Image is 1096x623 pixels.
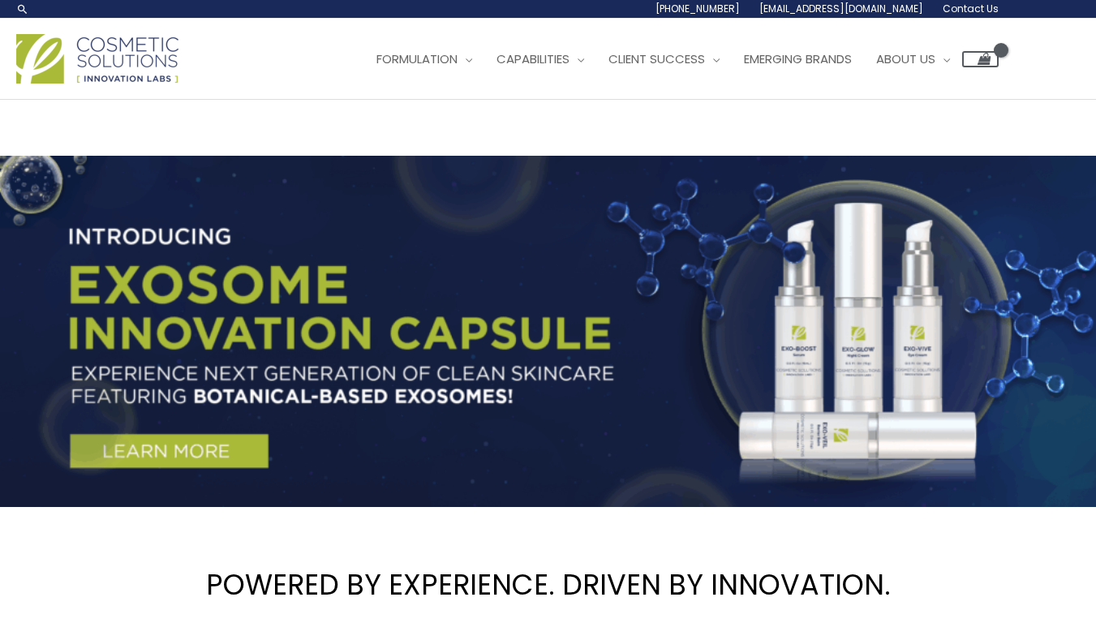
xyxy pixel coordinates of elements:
[962,51,999,67] a: View Shopping Cart, empty
[864,35,962,84] a: About Us
[943,2,999,15] span: Contact Us
[484,35,596,84] a: Capabilities
[732,35,864,84] a: Emerging Brands
[16,2,29,15] a: Search icon link
[759,2,923,15] span: [EMAIL_ADDRESS][DOMAIN_NAME]
[364,35,484,84] a: Formulation
[496,50,569,67] span: Capabilities
[352,35,999,84] nav: Site Navigation
[16,34,178,84] img: Cosmetic Solutions Logo
[376,50,458,67] span: Formulation
[876,50,935,67] span: About Us
[744,50,852,67] span: Emerging Brands
[596,35,732,84] a: Client Success
[608,50,705,67] span: Client Success
[655,2,740,15] span: [PHONE_NUMBER]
